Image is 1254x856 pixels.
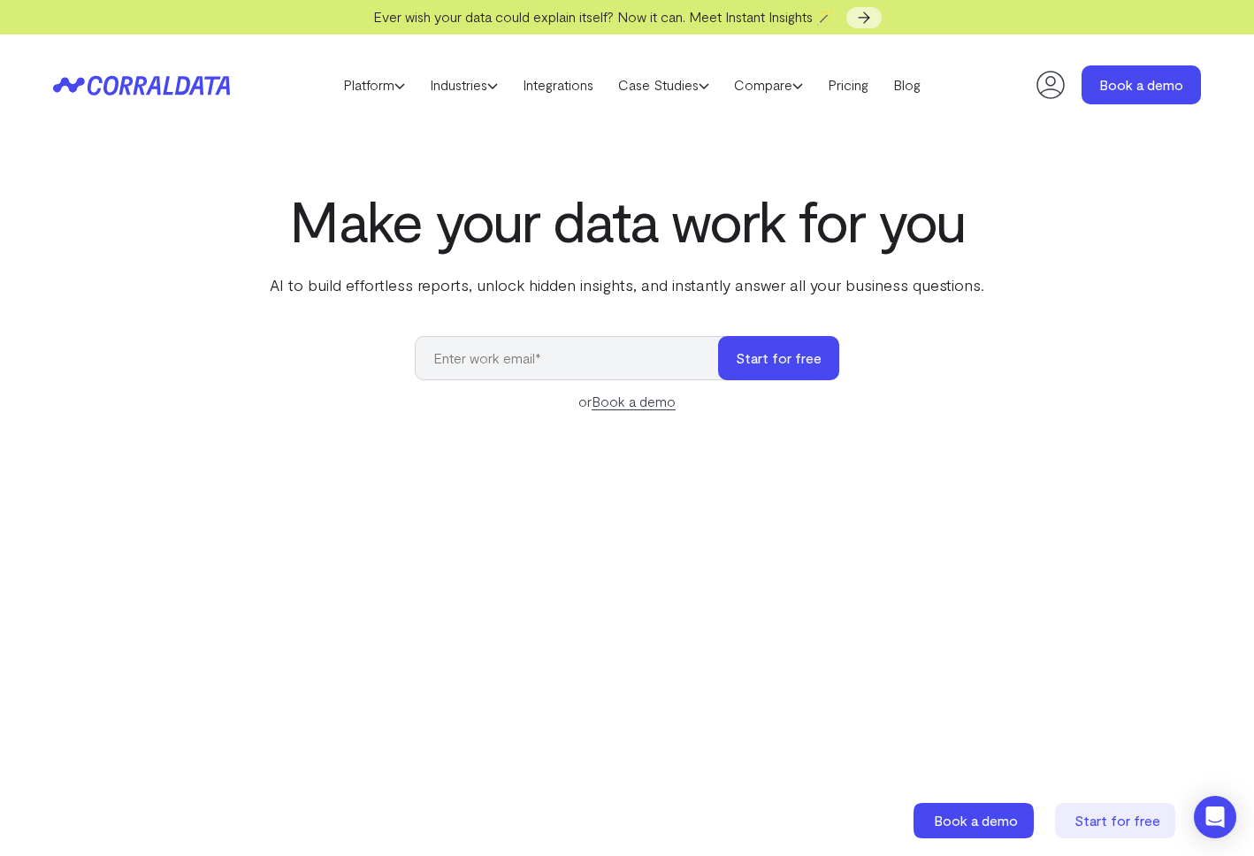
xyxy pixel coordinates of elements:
input: Enter work email* [415,336,736,380]
span: Ever wish your data could explain itself? Now it can. Meet Instant Insights 🪄 [373,8,834,25]
p: AI to build effortless reports, unlock hidden insights, and instantly answer all your business qu... [266,273,988,296]
button: Start for free [718,336,839,380]
a: Pricing [815,72,881,98]
span: Start for free [1074,812,1160,829]
a: Blog [881,72,933,98]
a: Book a demo [914,803,1037,838]
a: Book a demo [1082,65,1201,104]
h1: Make your data work for you [266,188,988,252]
a: Case Studies [606,72,722,98]
div: or [415,391,839,412]
a: Compare [722,72,815,98]
a: Platform [331,72,417,98]
a: Industries [417,72,510,98]
a: Book a demo [592,393,676,410]
a: Integrations [510,72,606,98]
a: Start for free [1055,803,1179,838]
span: Book a demo [934,812,1018,829]
div: Open Intercom Messenger [1194,796,1236,838]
